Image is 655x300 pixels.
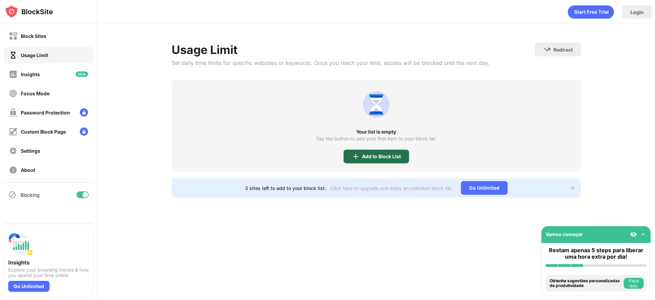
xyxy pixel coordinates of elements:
[21,52,48,58] div: Usage Limit
[9,70,17,79] img: insights-off.svg
[316,136,437,141] div: Tap the button to add your first item to your block list.
[570,185,576,191] img: x-button.svg
[553,47,573,53] div: Redirect
[9,147,17,155] img: settings-off.svg
[21,71,40,77] div: Insights
[461,181,508,195] div: Go Unlimited
[5,5,53,18] img: logo-blocksite.svg
[550,278,622,288] div: Obtenha sugestões personalizadas de produtividade
[172,43,490,57] div: Usage Limit
[624,278,644,289] button: Faça isso
[360,88,393,121] img: usage-limit.svg
[8,191,16,199] img: blocking-icon.svg
[21,33,46,39] div: Block Sites
[640,231,646,238] img: omni-setup-toggle.svg
[630,9,644,15] div: Login
[568,5,614,19] div: animation
[9,127,17,136] img: customize-block-page-off.svg
[21,110,70,115] div: Password Protection
[21,167,35,173] div: About
[8,259,89,266] div: Insights
[172,129,581,135] div: Your list is empty
[362,154,401,159] div: Add to Block List
[9,32,17,40] img: block-off.svg
[76,71,88,77] img: new-icon.svg
[245,185,326,191] div: 3 sites left to add to your block list.
[545,231,583,237] div: Vamos começar
[80,108,88,117] img: lock-menu.svg
[8,281,49,292] div: Go Unlimited
[630,231,637,238] img: eye-not-visible.svg
[20,192,40,198] div: Blocking
[21,91,49,96] div: Focus Mode
[21,148,40,154] div: Settings
[8,232,33,256] img: push-insights.svg
[330,185,453,191] div: Click here to upgrade and enjoy an unlimited block list.
[9,51,17,59] img: time-usage-on.svg
[80,127,88,136] img: lock-menu.svg
[9,166,17,174] img: about-off.svg
[172,59,490,66] div: Set daily time limits for specific websites or keywords. Once you reach your limit, access will b...
[545,247,646,260] div: Restam apenas 5 steps para liberar uma hora extra por dia!
[9,89,17,98] img: focus-off.svg
[9,108,17,117] img: password-protection-off.svg
[21,129,66,135] div: Custom Block Page
[8,267,89,278] div: Explore your browsing trends & how you spend your time online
